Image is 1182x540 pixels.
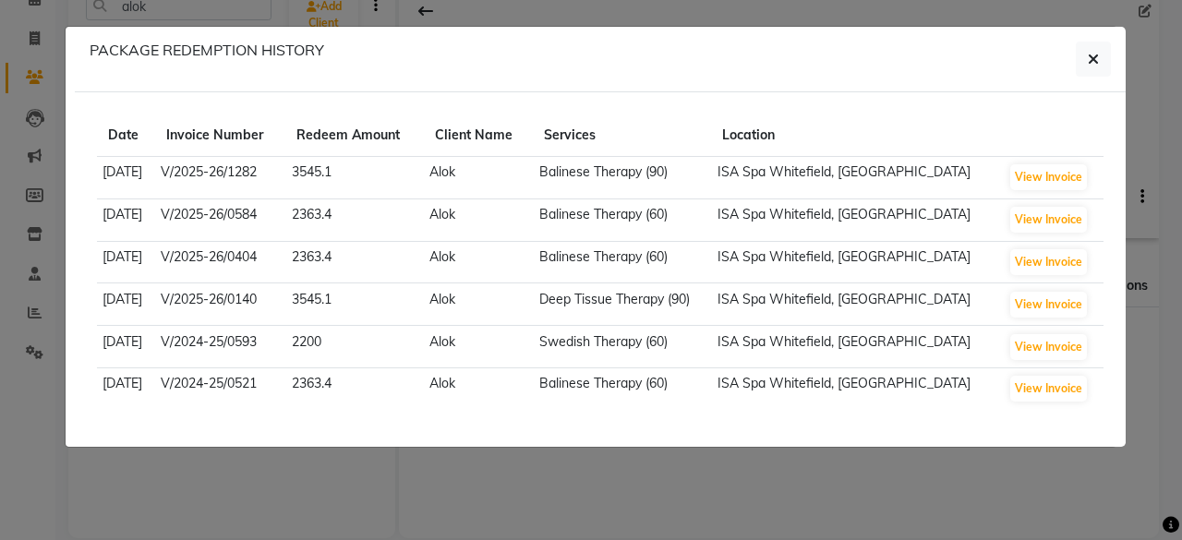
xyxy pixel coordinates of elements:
[1010,164,1087,190] button: View Invoice
[155,157,286,199] td: V/2025-26/1282
[424,326,534,368] td: Alok
[285,283,423,326] td: 3545.1
[97,241,155,283] td: [DATE]
[155,241,286,283] td: V/2025-26/0404
[285,241,423,283] td: 2363.4
[155,114,286,157] th: Invoice Number
[155,198,286,241] td: V/2025-26/0584
[533,157,711,199] td: Balinese Therapy (90)
[97,326,155,368] td: [DATE]
[1010,249,1087,275] button: View Invoice
[97,198,155,241] td: [DATE]
[97,157,155,199] td: [DATE]
[533,367,711,409] td: Balinese Therapy (60)
[285,367,423,409] td: 2363.4
[711,157,1002,199] td: ISA Spa Whitefield, [GEOGRAPHIC_DATA]
[285,326,423,368] td: 2200
[533,114,711,157] th: Services
[90,42,324,59] h6: PACKAGE REDEMPTION HISTORY
[97,283,155,326] td: [DATE]
[1010,334,1087,360] button: View Invoice
[711,241,1002,283] td: ISA Spa Whitefield, [GEOGRAPHIC_DATA]
[424,198,534,241] td: Alok
[533,283,711,326] td: Deep Tissue Therapy (90)
[533,198,711,241] td: Balinese Therapy (60)
[711,114,1002,157] th: Location
[533,241,711,283] td: Balinese Therapy (60)
[285,114,423,157] th: Redeem Amount
[711,283,1002,326] td: ISA Spa Whitefield, [GEOGRAPHIC_DATA]
[424,367,534,409] td: Alok
[155,326,286,368] td: V/2024-25/0593
[424,114,534,157] th: Client Name
[155,367,286,409] td: V/2024-25/0521
[424,283,534,326] td: Alok
[285,157,423,199] td: 3545.1
[1010,376,1087,402] button: View Invoice
[285,198,423,241] td: 2363.4
[97,114,155,157] th: Date
[97,367,155,409] td: [DATE]
[711,326,1002,368] td: ISA Spa Whitefield, [GEOGRAPHIC_DATA]
[711,367,1002,409] td: ISA Spa Whitefield, [GEOGRAPHIC_DATA]
[424,157,534,199] td: Alok
[711,198,1002,241] td: ISA Spa Whitefield, [GEOGRAPHIC_DATA]
[424,241,534,283] td: Alok
[155,283,286,326] td: V/2025-26/0140
[533,326,711,368] td: Swedish Therapy (60)
[1010,292,1087,318] button: View Invoice
[1010,207,1087,233] button: View Invoice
